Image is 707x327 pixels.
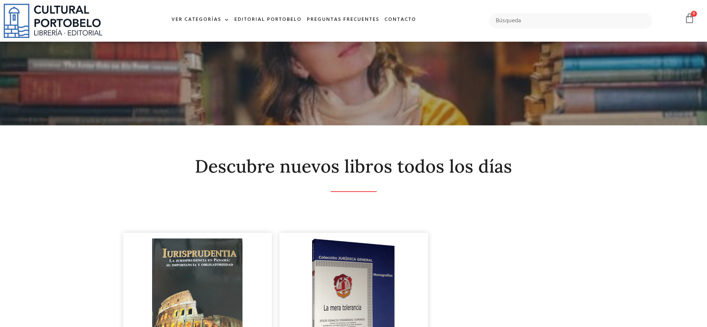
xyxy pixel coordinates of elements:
[684,13,695,24] a: 0
[232,12,304,28] a: Editorial Portobelo
[691,11,697,17] span: 0
[304,12,382,28] a: Preguntas frecuentes
[382,12,419,28] a: Contacto
[169,12,232,28] a: Ver Categorías
[123,157,584,176] h2: Descubre nuevos libros todos los días
[489,13,652,29] input: Búsqueda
